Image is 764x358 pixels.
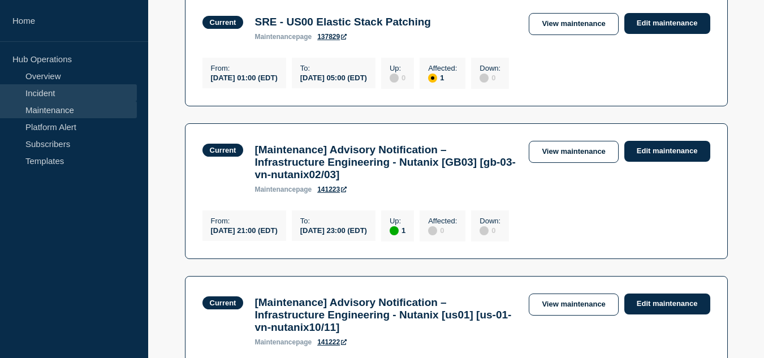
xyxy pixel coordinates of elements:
[254,186,312,193] p: page
[480,72,500,83] div: 0
[428,226,437,235] div: disabled
[480,217,500,225] p: Down :
[480,64,500,72] p: Down :
[390,226,399,235] div: up
[317,33,347,41] a: 137829
[624,294,710,314] a: Edit maintenance
[428,225,457,235] div: 0
[317,338,347,346] a: 141222
[211,225,278,235] div: [DATE] 21:00 (EDT)
[211,217,278,225] p: From :
[210,18,236,27] div: Current
[390,64,405,72] p: Up :
[300,64,367,72] p: To :
[428,217,457,225] p: Affected :
[529,13,618,35] a: View maintenance
[254,296,517,334] h3: [Maintenance] Advisory Notification – Infrastructure Engineering - Nutanix [us01] [us-01-vn-nutan...
[480,225,500,235] div: 0
[529,294,618,316] a: View maintenance
[211,64,278,72] p: From :
[254,16,431,28] h3: SRE - US00 Elastic Stack Patching
[390,217,405,225] p: Up :
[254,338,296,346] span: maintenance
[390,225,405,235] div: 1
[390,72,405,83] div: 0
[428,72,457,83] div: 1
[254,338,312,346] p: page
[210,299,236,307] div: Current
[254,33,296,41] span: maintenance
[480,74,489,83] div: disabled
[529,141,618,163] a: View maintenance
[300,225,367,235] div: [DATE] 23:00 (EDT)
[390,74,399,83] div: disabled
[480,226,489,235] div: disabled
[428,64,457,72] p: Affected :
[210,146,236,154] div: Current
[317,186,347,193] a: 141223
[624,13,710,34] a: Edit maintenance
[254,186,296,193] span: maintenance
[300,72,367,82] div: [DATE] 05:00 (EDT)
[428,74,437,83] div: affected
[300,217,367,225] p: To :
[624,141,710,162] a: Edit maintenance
[254,144,517,181] h3: [Maintenance] Advisory Notification – Infrastructure Engineering - Nutanix [GB03] [gb-03-vn-nutan...
[254,33,312,41] p: page
[211,72,278,82] div: [DATE] 01:00 (EDT)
